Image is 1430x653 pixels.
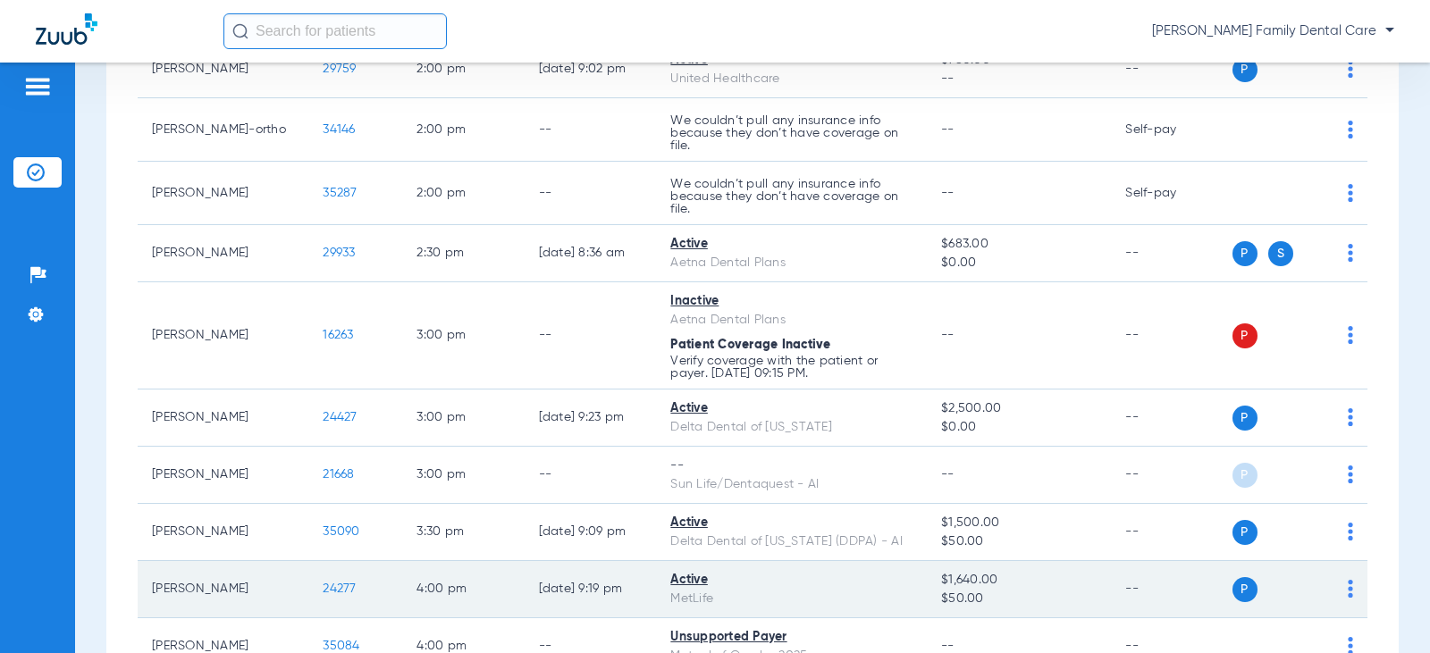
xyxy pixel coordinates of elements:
[138,41,308,98] td: [PERSON_NAME]
[323,329,353,341] span: 16263
[670,590,913,608] div: MetLife
[223,13,447,49] input: Search for patients
[941,329,955,341] span: --
[670,532,913,551] div: Delta Dental of [US_STATE] (DDPA) - AI
[941,187,955,199] span: --
[138,282,308,389] td: [PERSON_NAME]
[36,13,97,45] img: Zuub Logo
[323,640,359,652] span: 35084
[323,187,357,199] span: 35287
[1232,241,1258,266] span: P
[670,254,913,272] div: Aetna Dental Plans
[1348,408,1353,426] img: group-dot-blue.svg
[670,456,913,475] div: --
[1232,406,1258,431] span: P
[1111,447,1232,504] td: --
[402,162,524,225] td: 2:00 PM
[1152,22,1394,40] span: [PERSON_NAME] Family Dental Care
[525,162,657,225] td: --
[1111,561,1232,618] td: --
[670,399,913,418] div: Active
[1348,523,1353,540] img: group-dot-blue.svg
[323,468,354,481] span: 21668
[1348,244,1353,262] img: group-dot-blue.svg
[670,235,913,254] div: Active
[402,98,524,162] td: 2:00 PM
[1348,184,1353,202] img: group-dot-blue.svg
[402,41,524,98] td: 2:00 PM
[941,399,1097,418] span: $2,500.00
[402,504,524,561] td: 3:30 PM
[323,411,357,423] span: 24427
[138,98,308,162] td: [PERSON_NAME]-ortho
[525,389,657,447] td: [DATE] 9:23 PM
[941,532,1097,551] span: $50.00
[1348,465,1353,483] img: group-dot-blue.svg
[670,292,913,311] div: Inactive
[1348,326,1353,344] img: group-dot-blue.svg
[1232,577,1258,602] span: P
[670,70,913,88] div: United Healthcare
[323,525,359,538] span: 35090
[941,235,1097,254] span: $683.00
[323,63,356,75] span: 29759
[402,282,524,389] td: 3:00 PM
[670,114,913,152] p: We couldn’t pull any insurance info because they don’t have coverage on file.
[402,447,524,504] td: 3:00 PM
[941,468,955,481] span: --
[941,514,1097,532] span: $1,500.00
[941,418,1097,437] span: $0.00
[525,504,657,561] td: [DATE] 9:09 PM
[138,389,308,447] td: [PERSON_NAME]
[1111,389,1232,447] td: --
[670,339,830,351] span: Patient Coverage Inactive
[138,162,308,225] td: [PERSON_NAME]
[138,504,308,561] td: [PERSON_NAME]
[670,178,913,215] p: We couldn’t pull any insurance info because they don’t have coverage on file.
[1268,241,1293,266] span: S
[23,76,52,97] img: hamburger-icon
[670,355,913,380] p: Verify coverage with the patient or payer. [DATE] 09:15 PM.
[941,70,1097,88] span: --
[525,98,657,162] td: --
[670,571,913,590] div: Active
[670,311,913,330] div: Aetna Dental Plans
[525,225,657,282] td: [DATE] 8:36 AM
[1232,57,1258,82] span: P
[670,418,913,437] div: Delta Dental of [US_STATE]
[670,514,913,532] div: Active
[1111,41,1232,98] td: --
[1111,282,1232,389] td: --
[1232,463,1258,488] span: P
[402,561,524,618] td: 4:00 PM
[525,41,657,98] td: [DATE] 9:02 PM
[1232,323,1258,348] span: P
[670,628,913,647] div: Unsupported Payer
[138,225,308,282] td: [PERSON_NAME]
[232,23,248,39] img: Search Icon
[1111,162,1232,225] td: Self-pay
[941,571,1097,590] span: $1,640.00
[1111,225,1232,282] td: --
[525,447,657,504] td: --
[525,282,657,389] td: --
[670,475,913,494] div: Sun Life/Dentaquest - AI
[941,590,1097,608] span: $50.00
[1348,121,1353,138] img: group-dot-blue.svg
[323,123,355,136] span: 34146
[402,389,524,447] td: 3:00 PM
[941,254,1097,272] span: $0.00
[941,640,955,652] span: --
[525,561,657,618] td: [DATE] 9:19 PM
[1111,504,1232,561] td: --
[402,225,524,282] td: 2:30 PM
[138,561,308,618] td: [PERSON_NAME]
[1348,580,1353,598] img: group-dot-blue.svg
[941,123,955,136] span: --
[323,582,356,595] span: 24277
[1111,98,1232,162] td: Self-pay
[138,447,308,504] td: [PERSON_NAME]
[1232,520,1258,545] span: P
[1348,60,1353,78] img: group-dot-blue.svg
[323,247,355,259] span: 29933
